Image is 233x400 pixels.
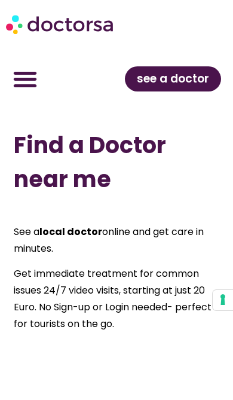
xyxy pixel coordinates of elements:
[6,60,44,97] div: Menu Toggle
[213,290,233,310] button: Your consent preferences for tracking technologies
[125,66,221,91] a: see a doctor
[14,128,219,196] h1: Find a Doctor near me
[14,267,211,331] span: Get immediate treatment for common issues 24/7 video visits, starting at just 20 Euro. No Sign-up...
[137,69,209,88] span: see a doctor
[39,225,102,239] strong: local doctor
[14,224,219,257] p: See a online and get care in minutes.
